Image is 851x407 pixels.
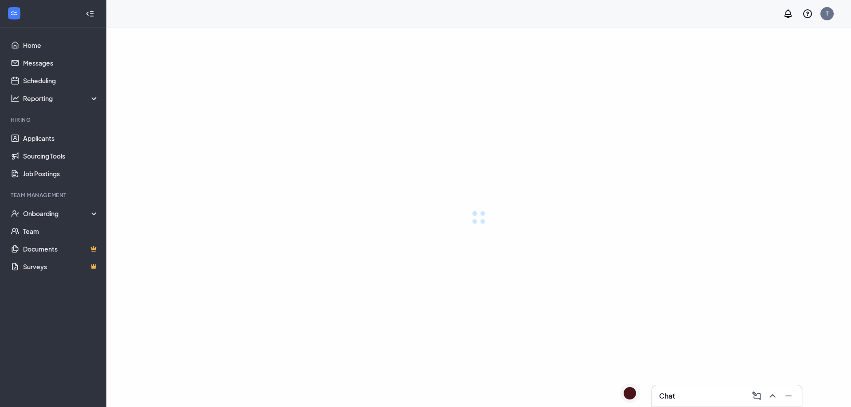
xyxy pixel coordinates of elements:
div: T [826,10,828,17]
svg: Minimize [783,391,794,401]
a: Home [23,36,99,54]
svg: ComposeMessage [751,391,762,401]
h3: Chat [659,391,675,401]
svg: QuestionInfo [802,8,813,19]
div: Hiring [11,116,97,124]
div: Reporting [23,94,99,103]
svg: Collapse [86,9,94,18]
button: ChevronUp [765,389,779,403]
svg: Notifications [783,8,793,19]
a: Messages [23,54,99,72]
button: Minimize [781,389,795,403]
a: DocumentsCrown [23,240,99,258]
svg: ChevronUp [767,391,778,401]
button: ComposeMessage [749,389,763,403]
a: Job Postings [23,165,99,182]
svg: UserCheck [11,209,20,218]
a: Team [23,222,99,240]
svg: WorkstreamLogo [10,9,19,18]
div: Onboarding [23,209,99,218]
svg: Analysis [11,94,20,103]
a: Applicants [23,129,99,147]
a: SurveysCrown [23,258,99,275]
a: Scheduling [23,72,99,89]
a: Sourcing Tools [23,147,99,165]
div: Team Management [11,191,97,199]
